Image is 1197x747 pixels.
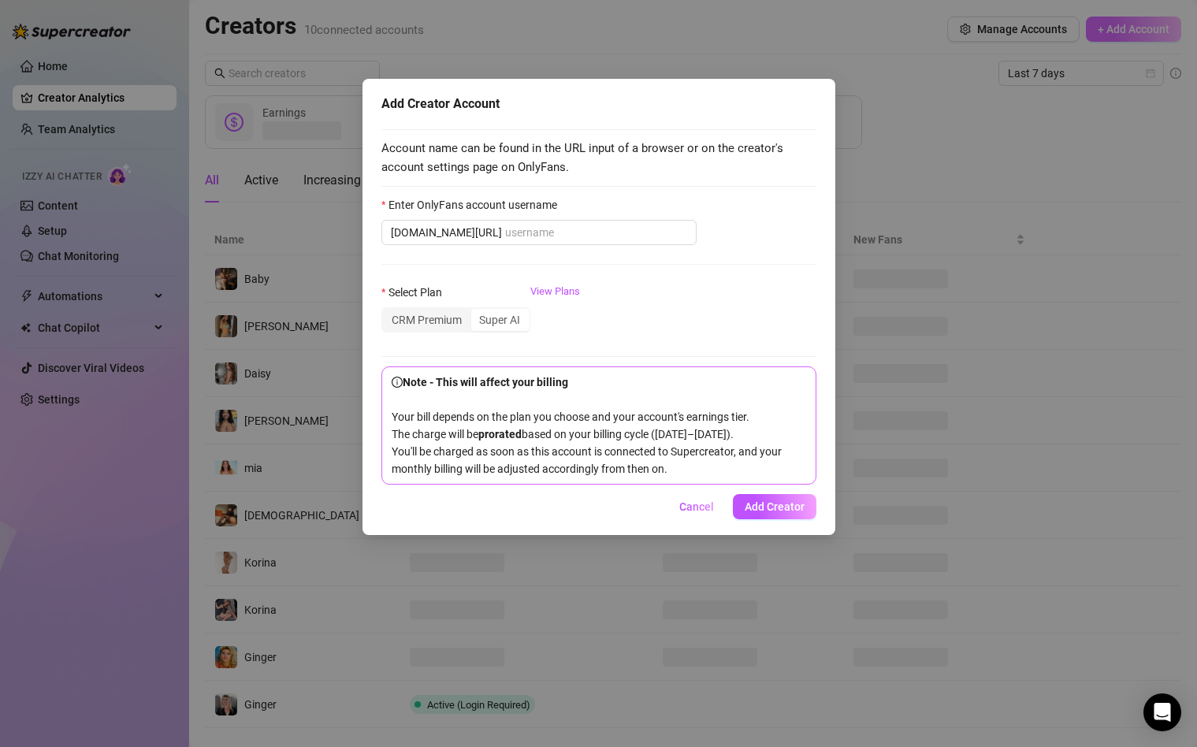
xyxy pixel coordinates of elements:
div: CRM Premium [383,309,470,331]
div: Open Intercom Messenger [1143,693,1181,731]
span: Add Creator [745,500,805,513]
strong: Note - This will affect your billing [392,376,568,388]
div: segmented control [381,307,530,333]
span: info-circle [392,377,403,388]
button: Cancel [667,494,727,519]
button: Add Creator [733,494,816,519]
label: Select Plan [381,284,452,301]
div: Super AI [470,309,529,331]
label: Enter OnlyFans account username [381,196,567,214]
div: Add Creator Account [381,95,816,113]
a: View Plans [530,284,580,347]
b: prorated [478,428,522,440]
span: Cancel [679,500,714,513]
span: Your bill depends on the plan you choose and your account's earnings tier. The charge will be bas... [392,376,782,475]
span: [DOMAIN_NAME][URL] [391,224,502,241]
input: Enter OnlyFans account username [505,224,687,241]
span: Account name can be found in the URL input of a browser or on the creator's account settings page... [381,139,816,177]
